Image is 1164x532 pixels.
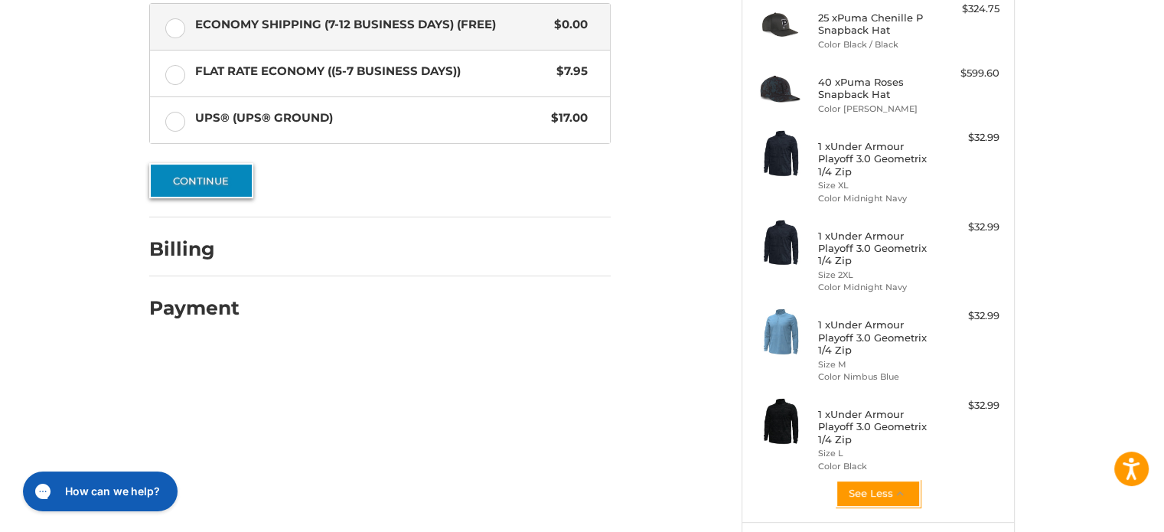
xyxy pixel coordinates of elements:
[818,38,935,51] li: Color Black / Black
[195,109,544,127] span: UPS® (UPS® Ground)
[939,2,999,17] div: $324.75
[818,460,935,473] li: Color Black
[543,109,588,127] span: $17.00
[549,63,588,80] span: $7.95
[818,447,935,460] li: Size L
[149,163,253,198] button: Continue
[939,308,999,324] div: $32.99
[15,466,181,517] iframe: Gorgias live chat messenger
[149,296,240,320] h2: Payment
[818,192,935,205] li: Color Midnight Navy
[939,130,999,145] div: $32.99
[818,103,935,116] li: Color [PERSON_NAME]
[818,408,935,446] h4: 1 x Under Armour Playoff 3.0 Geometrix 1/4 Zip
[195,16,547,34] span: Economy Shipping (7-12 Business Days) (Free)
[818,281,935,294] li: Color Midnight Navy
[818,318,935,356] h4: 1 x Under Armour Playoff 3.0 Geometrix 1/4 Zip
[836,480,921,508] button: See Less
[546,16,588,34] span: $0.00
[818,370,935,383] li: Color Nimbus Blue
[818,11,935,37] h4: 25 x Puma Chenille P Snapback Hat
[195,63,549,80] span: Flat Rate Economy ((5-7 Business Days))
[818,76,935,101] h4: 40 x Puma Roses Snapback Hat
[818,140,935,178] h4: 1 x Under Armour Playoff 3.0 Geometrix 1/4 Zip
[818,179,935,192] li: Size XL
[149,237,239,261] h2: Billing
[818,358,935,371] li: Size M
[939,66,999,81] div: $599.60
[818,230,935,267] h4: 1 x Under Armour Playoff 3.0 Geometrix 1/4 Zip
[818,269,935,282] li: Size 2XL
[939,220,999,235] div: $32.99
[939,398,999,413] div: $32.99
